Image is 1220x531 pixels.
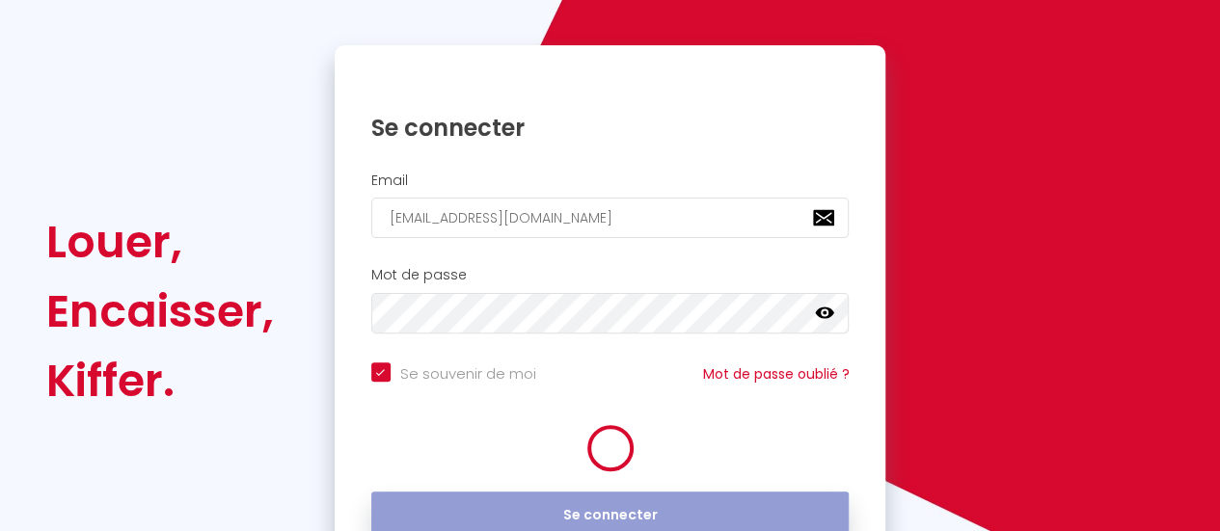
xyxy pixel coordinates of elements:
[702,364,849,384] a: Mot de passe oublié ?
[15,8,73,66] button: Ouvrir le widget de chat LiveChat
[46,207,274,277] div: Louer,
[46,346,274,415] div: Kiffer.
[371,113,850,143] h1: Se connecter
[46,277,274,346] div: Encaisser,
[371,173,850,189] h2: Email
[371,267,850,283] h2: Mot de passe
[371,198,850,238] input: Ton Email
